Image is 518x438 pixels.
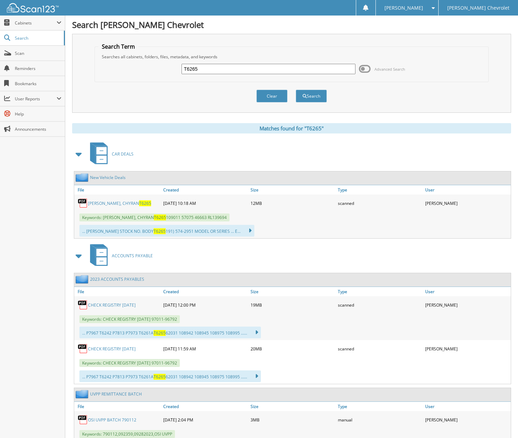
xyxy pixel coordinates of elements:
[15,96,57,102] span: User Reports
[162,413,249,427] div: [DATE] 2:04 PM
[249,298,336,312] div: 19MB
[423,185,511,195] a: User
[423,402,511,411] a: User
[249,342,336,356] div: 20MB
[112,151,134,157] span: CAR DEALS
[15,111,61,117] span: Help
[336,413,423,427] div: manual
[79,315,180,323] span: Keywords: CHECK REGISTRY [DATE] 97011-96792
[90,391,142,397] a: UVPP REMITTANCE BATCH
[78,344,88,354] img: PDF.png
[98,43,138,50] legend: Search Term
[79,225,254,237] div: ... [PERSON_NAME] STOCK NO. BODY 191) 574-2951 MODEL OR SERIES ... E...
[74,402,162,411] a: File
[79,213,229,221] span: Keywords: [PERSON_NAME], CHYRAN 109011 57075 46663 RL139694
[7,3,59,12] img: scan123-logo-white.svg
[79,370,261,382] div: ... P7967 T6242 P7813 P7973 T6261A 62031 108942 108945 108975 108995 ......
[72,19,511,30] h1: Search [PERSON_NAME] Chevrolet
[423,298,511,312] div: [PERSON_NAME]
[88,417,136,423] a: OSI UVPP BATCH 790112
[90,276,144,282] a: 2023 ACCOUNTS PAYABLES
[79,430,175,438] span: Keywords: 790112,092359,09282023,OSI UVPP
[88,200,151,206] a: [PERSON_NAME], CHYRANT6265
[86,140,134,168] a: CAR DEALS
[15,66,61,71] span: Reminders
[154,228,166,234] span: T6265
[447,6,509,10] span: [PERSON_NAME] Chevrolet
[74,185,162,195] a: File
[162,342,249,356] div: [DATE] 11:59 AM
[423,287,511,296] a: User
[154,215,166,220] span: T6265
[72,123,511,133] div: Matches found for "T6265"
[249,402,336,411] a: Size
[336,185,423,195] a: Type
[162,185,249,195] a: Created
[15,81,61,87] span: Bookmarks
[423,196,511,210] div: [PERSON_NAME]
[296,90,327,102] button: Search
[336,196,423,210] div: scanned
[15,35,60,41] span: Search
[249,287,336,296] a: Size
[249,413,336,427] div: 3MB
[78,300,88,310] img: PDF.png
[154,374,166,380] span: T6265
[162,298,249,312] div: [DATE] 12:00 PM
[78,198,88,208] img: PDF.png
[112,253,153,259] span: ACCOUNTS PAYABLE
[79,359,180,367] span: Keywords: CHECK REGISTRY [DATE] 97011-96792
[15,126,61,132] span: Announcements
[336,287,423,296] a: Type
[78,415,88,425] img: PDF.png
[423,342,511,356] div: [PERSON_NAME]
[90,175,126,180] a: New Vehicle Deals
[88,302,136,308] a: CHECK REGISTRY [DATE]
[162,287,249,296] a: Created
[256,90,287,102] button: Clear
[79,327,261,338] div: ... P7967 T6242 P7813 P7973 T6261A 62031 108942 108945 108975 108995 ......
[423,413,511,427] div: [PERSON_NAME]
[15,20,57,26] span: Cabinets
[336,298,423,312] div: scanned
[74,287,162,296] a: File
[88,346,136,352] a: CHECK REGISTRY [DATE]
[483,405,518,438] iframe: Chat Widget
[384,6,423,10] span: [PERSON_NAME]
[162,196,249,210] div: [DATE] 10:18 AM
[249,196,336,210] div: 12MB
[76,173,90,182] img: folder2.png
[374,67,405,72] span: Advanced Search
[154,330,166,336] span: T6265
[98,54,485,60] div: Searches all cabinets, folders, files, metadata, and keywords
[139,200,151,206] span: T6265
[76,390,90,398] img: folder2.png
[86,242,153,269] a: ACCOUNTS PAYABLE
[15,50,61,56] span: Scan
[162,402,249,411] a: Created
[76,275,90,283] img: folder2.png
[249,185,336,195] a: Size
[336,342,423,356] div: scanned
[336,402,423,411] a: Type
